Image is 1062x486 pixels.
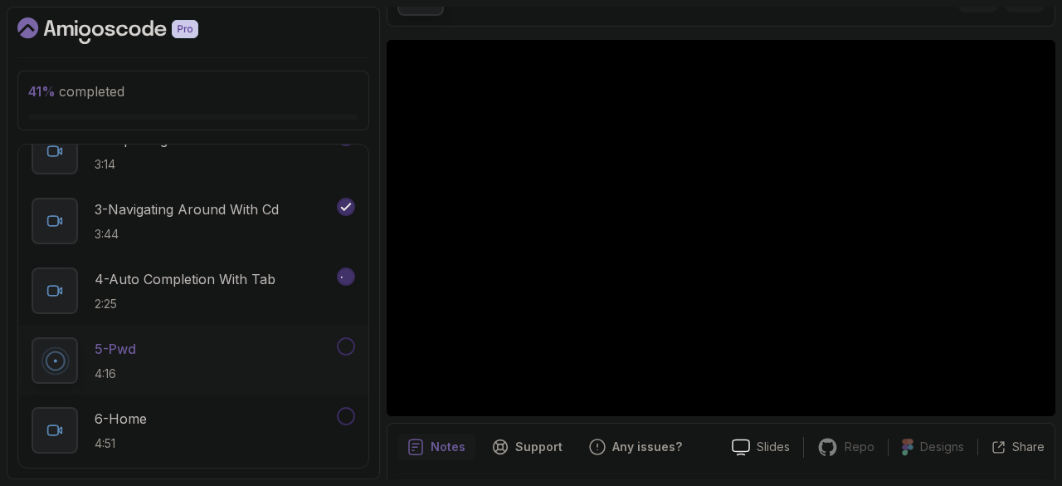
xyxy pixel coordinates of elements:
[845,439,874,455] p: Repo
[95,339,136,359] p: 5 - Pwd
[95,296,275,312] p: 2:25
[757,439,790,455] p: Slides
[515,439,563,455] p: Support
[95,156,202,173] p: 3:14
[482,434,572,460] button: Support button
[579,434,692,460] button: Feedback button
[612,439,682,455] p: Any issues?
[95,226,279,243] p: 3:44
[28,83,56,100] span: 41 %
[397,434,475,460] button: notes button
[95,435,147,452] p: 4:51
[32,268,355,314] button: 4-Auto Completion With Tab2:25
[95,366,136,382] p: 4:16
[95,199,279,219] p: 3 - Navigating Around With Cd
[431,439,465,455] p: Notes
[32,407,355,454] button: 6-Home4:51
[28,83,124,100] span: completed
[32,128,355,174] button: 2-Exploring Root3:14
[977,439,1045,455] button: Share
[17,17,236,44] a: Dashboard
[1012,439,1045,455] p: Share
[95,269,275,289] p: 4 - Auto Completion With Tab
[32,337,355,384] button: 5-Pwd4:16
[95,409,147,429] p: 6 - Home
[719,439,803,456] a: Slides
[920,439,964,455] p: Designs
[32,198,355,244] button: 3-Navigating Around With Cd3:44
